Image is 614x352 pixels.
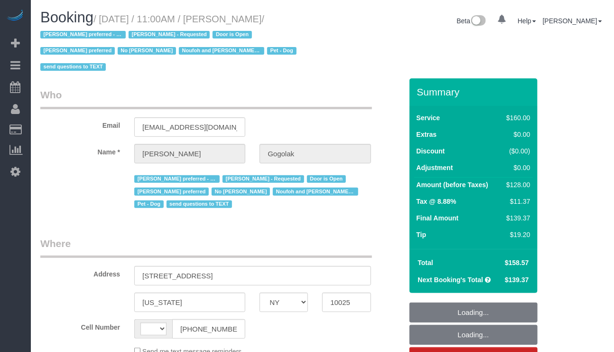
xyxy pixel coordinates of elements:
div: $139.37 [502,213,530,223]
div: $160.00 [502,113,530,123]
span: Noufoh and [PERSON_NAME] requested [273,188,358,195]
input: Last Name [260,144,371,163]
label: Address [33,266,127,279]
span: Pet - Dog [267,47,296,55]
label: Tax @ 8.88% [417,197,456,206]
div: $19.20 [502,230,530,239]
div: $11.37 [502,197,530,206]
img: New interface [470,15,486,28]
span: [PERSON_NAME] - Requested [129,31,210,38]
span: No [PERSON_NAME] [212,188,270,195]
span: send questions to TEXT [167,200,232,208]
span: [PERSON_NAME] - Requested [223,175,304,183]
label: Service [417,113,440,123]
span: Door is Open [213,31,251,38]
label: Email [33,117,127,130]
label: Final Amount [417,213,459,223]
a: Help [518,17,536,25]
span: $139.37 [505,276,529,284]
img: Automaid Logo [6,10,25,23]
span: [PERSON_NAME] preferred - Mondays [40,31,126,38]
input: First Name [134,144,245,163]
div: ($0.00) [502,146,530,156]
a: [PERSON_NAME] [543,17,602,25]
span: Noufoh and [PERSON_NAME] requested [179,47,264,55]
label: Tip [417,230,427,239]
label: Discount [417,146,445,156]
input: Cell Number [172,319,245,339]
span: Pet - Dog [134,200,163,208]
span: Booking [40,9,93,26]
span: Door is Open [307,175,346,183]
span: send questions to TEXT [40,63,106,71]
label: Amount (before Taxes) [417,180,488,190]
label: Extras [417,130,437,139]
small: / [DATE] / 11:00AM / [PERSON_NAME] [40,14,299,73]
span: [PERSON_NAME] preferred [134,188,209,195]
label: Name * [33,144,127,157]
a: Beta [457,17,486,25]
strong: Next Booking's Total [418,276,484,284]
h3: Summary [417,86,533,97]
span: [PERSON_NAME] preferred - Mondays [134,175,220,183]
input: City [134,293,245,312]
legend: Where [40,237,372,258]
input: Zip Code [322,293,371,312]
div: $0.00 [502,163,530,172]
span: No [PERSON_NAME] [118,47,176,55]
label: Adjustment [417,163,453,172]
label: Cell Number [33,319,127,332]
input: Email [134,117,245,137]
span: $158.57 [505,259,529,266]
strong: Total [418,259,433,266]
legend: Who [40,88,372,109]
div: $128.00 [502,180,530,190]
span: [PERSON_NAME] preferred [40,47,115,55]
div: $0.00 [502,130,530,139]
